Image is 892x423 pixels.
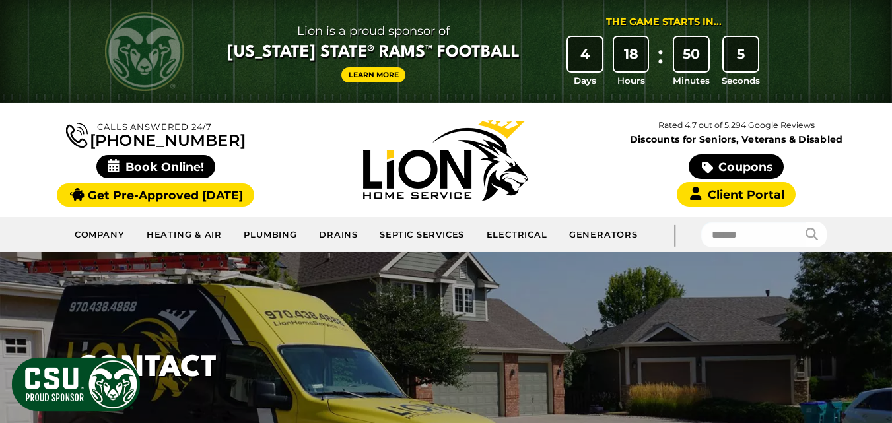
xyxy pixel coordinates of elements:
a: Get Pre-Approved [DATE] [57,183,254,207]
div: 5 [724,37,758,71]
img: Lion Home Service [363,120,528,201]
a: [PHONE_NUMBER] [66,120,246,148]
div: The Game Starts in... [606,15,722,30]
span: Seconds [722,74,760,87]
a: Plumbing [233,222,308,248]
a: Client Portal [677,182,796,207]
span: Discounts for Seniors, Veterans & Disabled [594,135,879,144]
a: Drains [308,222,369,248]
a: Electrical [475,222,558,248]
a: Coupons [689,154,784,179]
a: Septic Services [369,222,475,248]
div: 18 [614,37,648,71]
a: Company [64,222,136,248]
span: Minutes [673,74,710,87]
div: : [654,37,667,88]
a: Generators [559,222,648,248]
span: Hours [617,74,645,87]
span: [US_STATE] State® Rams™ Football [227,42,520,64]
div: 4 [568,37,602,71]
span: Lion is a proud sponsor of [227,20,520,42]
img: CSU Sponsor Badge [10,356,142,413]
a: Learn More [341,67,406,82]
div: 50 [674,37,708,71]
a: Heating & Air [136,222,234,248]
span: Days [574,74,596,87]
img: CSU Rams logo [105,12,184,91]
h1: Contact [77,346,557,391]
div: | [648,217,701,252]
p: Rated 4.7 out of 5,294 Google Reviews [591,118,881,133]
span: Book Online! [96,155,216,178]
